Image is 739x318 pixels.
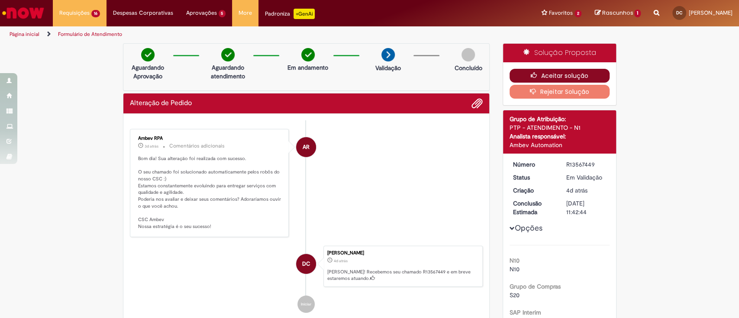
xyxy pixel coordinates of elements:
[566,186,587,194] span: 4d atrás
[239,9,252,17] span: More
[507,186,560,195] dt: Criação
[169,142,225,150] small: Comentários adicionais
[566,199,607,216] div: [DATE] 11:42:44
[510,283,561,290] b: Grupo de Compras
[265,9,315,19] div: Padroniza
[294,9,315,19] p: +GenAi
[461,48,475,61] img: img-circle-grey.png
[594,9,641,17] a: Rascunhos
[510,123,610,132] div: PTP - ATENDIMENTO - N1
[510,308,541,316] b: SAP Interim
[219,10,226,17] span: 5
[130,100,192,107] h2: Alteração de Pedido Histórico de tíquete
[510,132,610,141] div: Analista responsável:
[566,160,607,169] div: R13567449
[138,136,282,141] div: Ambev RPA
[375,64,401,72] p: Validação
[510,141,610,149] div: Ambev Automation
[296,137,316,157] div: Ambev RPA
[145,144,158,149] span: 3d atrás
[221,48,235,61] img: check-circle-green.png
[503,44,616,62] div: Solução Proposta
[287,63,328,72] p: Em andamento
[510,265,520,273] span: N10
[602,9,633,17] span: Rascunhos
[507,160,560,169] dt: Número
[138,155,282,230] p: Bom dia! Sua alteração foi realizada com sucesso. O seu chamado foi solucionado automaticamente p...
[510,85,610,99] button: Rejeitar Solução
[334,258,348,263] time: 25/09/2025 15:42:41
[507,173,560,182] dt: Status
[510,115,610,123] div: Grupo de Atribuição:
[574,10,582,17] span: 2
[59,9,90,17] span: Requisições
[549,9,573,17] span: Favoritos
[141,48,155,61] img: check-circle-green.png
[296,254,316,274] div: Danielle Martins Caetano
[510,291,520,299] span: S20
[302,254,310,274] span: DC
[471,98,483,109] button: Adicionar anexos
[634,10,641,17] span: 1
[130,246,483,287] li: Danielle Martins Caetano
[1,4,45,22] img: ServiceNow
[454,64,482,72] p: Concluído
[510,257,520,264] b: N10
[127,63,169,80] p: Aguardando Aprovação
[689,9,733,16] span: [PERSON_NAME]
[676,10,682,16] span: DC
[327,269,478,282] p: [PERSON_NAME]! Recebemos seu chamado R13567449 e em breve estaremos atuando.
[303,137,310,157] span: AR
[186,9,217,17] span: Aprovações
[145,144,158,149] time: 26/09/2025 11:05:02
[334,258,348,263] span: 4d atrás
[10,31,39,38] a: Página inicial
[566,173,607,182] div: Em Validação
[91,10,100,17] span: 16
[301,48,315,61] img: check-circle-green.png
[327,251,478,256] div: [PERSON_NAME]
[381,48,395,61] img: arrow-next.png
[510,69,610,83] button: Aceitar solução
[58,31,122,38] a: Formulário de Atendimento
[507,199,560,216] dt: Conclusão Estimada
[566,186,587,194] time: 25/09/2025 15:42:41
[6,26,486,42] ul: Trilhas de página
[207,63,249,80] p: Aguardando atendimento
[113,9,173,17] span: Despesas Corporativas
[566,186,607,195] div: 25/09/2025 15:42:41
